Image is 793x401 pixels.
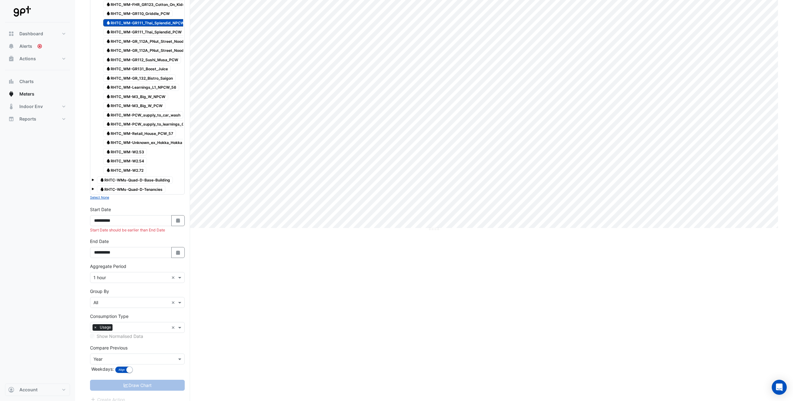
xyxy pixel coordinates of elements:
[8,31,14,37] app-icon: Dashboard
[19,116,36,122] span: Reports
[171,274,177,281] span: Clear
[19,103,43,110] span: Indoor Env
[103,37,206,45] span: RHTC_WM-GR_112A_PNut_Street_Noodles_NPCW
[106,168,111,172] fa-icon: Water
[90,333,185,339] div: Selected meters/streams do not support normalisation
[90,238,109,245] label: End Date
[8,43,14,49] app-icon: Alerts
[90,288,109,295] label: Group By
[5,100,70,113] button: Indoor Env
[97,176,173,184] span: RHTC-WMs-Quad-D-Base-Building
[171,299,177,306] span: Clear
[103,47,203,54] span: RHTC_WM-GR_112A_PNut_Street_Noodles_PCW
[103,121,199,128] span: RHTC_WM-PCW_supply_to_learnings_Quad_C
[103,157,147,165] span: RHTC_WM-W2.54
[90,344,128,351] label: Compare Previous
[5,113,70,125] button: Reports
[19,43,32,49] span: Alerts
[90,313,128,319] label: Consumption Type
[5,40,70,52] button: Alerts
[103,102,165,110] span: RHTC_WM-M3_Big_W_PCW
[106,149,111,154] fa-icon: Water
[106,112,111,117] fa-icon: Water
[97,186,165,193] span: RHTC-WMs-Quad-D-Tenancies
[772,380,787,395] div: Open Intercom Messenger
[103,111,183,119] span: RHTC_WM-PCW_supply_to_car_wash
[5,27,70,40] button: Dashboard
[100,178,104,182] fa-icon: Water
[5,384,70,396] button: Account
[175,250,181,255] fa-icon: Select Date
[106,85,111,90] fa-icon: Water
[106,39,111,43] fa-icon: Water
[106,11,111,16] fa-icon: Water
[19,387,38,393] span: Account
[103,84,179,91] span: RHTC_WM-Learnings_L1_NPCW_56
[103,56,181,63] span: RHTC_WM-GR112_Sushi_Musa_PCW
[106,76,111,80] fa-icon: Water
[98,324,113,330] span: Usage
[19,78,34,85] span: Charts
[103,130,176,137] span: RHTC_WM-Retail_House_PCW_57
[106,67,111,71] fa-icon: Water
[103,148,147,156] span: RHTC_WM-W2.53
[171,324,177,331] span: Clear
[106,103,111,108] fa-icon: Water
[93,324,98,330] span: ×
[90,195,109,200] button: Select None
[5,75,70,88] button: Charts
[8,78,14,85] app-icon: Charts
[90,366,114,372] label: Weekdays:
[103,166,146,174] span: RHTC_WM-W2.72
[90,227,185,233] div: Start Date should be earlier than End Date
[97,333,143,339] label: Show Normalised Data
[106,48,111,53] fa-icon: Water
[103,1,188,8] span: RHTC_WM-FHR_GR123_Cotton_On_Kids
[106,30,111,34] fa-icon: Water
[5,52,70,65] button: Actions
[90,196,109,200] small: Select None
[90,263,126,270] label: Aggregate Period
[103,93,168,100] span: RHTC_WM-M3_Big_W_NPCW
[103,19,187,27] span: RHTC_WM-GR111_Thai_Splendid_NPCW
[103,74,176,82] span: RHTC_WM-GR_132_Bistro_Saigon
[8,116,14,122] app-icon: Reports
[106,94,111,99] fa-icon: Water
[106,2,111,7] fa-icon: Water
[103,65,171,73] span: RHTC_WM-GR131_Boost_Juice
[100,187,104,191] fa-icon: Water
[90,206,111,213] label: Start Date
[8,103,14,110] app-icon: Indoor Env
[19,91,34,97] span: Meters
[19,56,36,62] span: Actions
[19,31,43,37] span: Dashboard
[37,43,43,49] div: Tooltip anchor
[106,131,111,136] fa-icon: Water
[8,56,14,62] app-icon: Actions
[106,159,111,163] fa-icon: Water
[103,28,184,36] span: RHTC_WM-GR111_Thai_Splendid_PCW
[106,122,111,126] fa-icon: Water
[103,139,185,146] span: RHTC_WM-Unknown_ex_Hokka_Hokka
[5,88,70,100] button: Meters
[175,218,181,223] fa-icon: Select Date
[106,20,111,25] fa-icon: Water
[8,91,14,97] app-icon: Meters
[106,140,111,145] fa-icon: Water
[103,10,173,17] span: RHTC_WM-GR110_Griddle_PCW
[8,5,36,17] img: Company Logo
[106,57,111,62] fa-icon: Water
